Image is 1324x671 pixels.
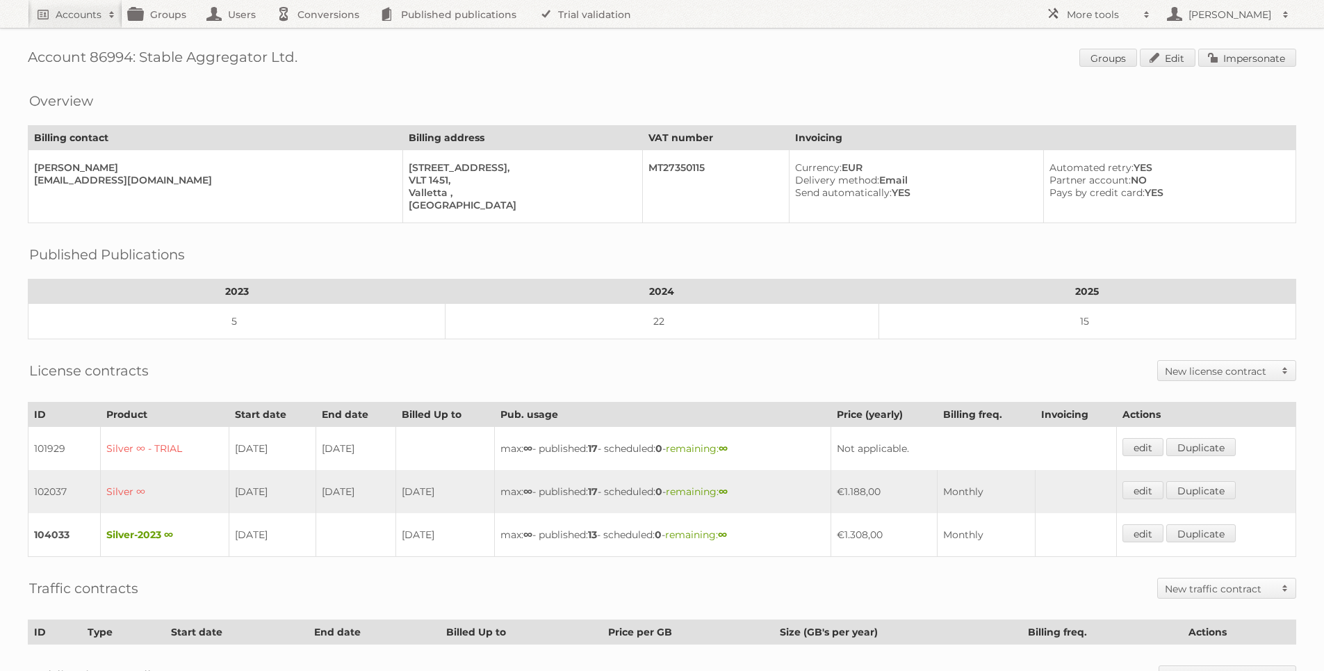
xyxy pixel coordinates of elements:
[446,280,879,304] th: 2024
[718,528,727,541] strong: ∞
[101,513,229,557] td: Silver-2023 ∞
[1165,364,1275,378] h2: New license contract
[1122,524,1163,542] a: edit
[316,470,395,513] td: [DATE]
[28,403,101,427] th: ID
[666,442,728,455] span: remaining:
[643,150,790,223] td: MT27350115
[795,186,892,199] span: Send automatically:
[229,513,316,557] td: [DATE]
[665,528,727,541] span: remaining:
[409,186,631,199] div: Valletta ,
[1022,620,1183,645] th: Billing freq.
[28,470,101,513] td: 102037
[602,620,774,645] th: Price per GB
[938,513,1035,557] td: Monthly
[28,620,82,645] th: ID
[795,186,1032,199] div: YES
[1049,161,1284,174] div: YES
[795,174,879,186] span: Delivery method:
[29,244,185,265] h2: Published Publications
[81,620,165,645] th: Type
[523,442,532,455] strong: ∞
[774,620,1022,645] th: Size (GB's per year)
[229,403,316,427] th: Start date
[655,442,662,455] strong: 0
[1158,579,1296,598] a: New traffic contract
[1049,186,1145,199] span: Pays by credit card:
[1166,524,1236,542] a: Duplicate
[29,360,149,381] h2: License contracts
[101,427,229,471] td: Silver ∞ - TRIAL
[831,513,938,557] td: €1.308,00
[402,126,642,150] th: Billing address
[229,427,316,471] td: [DATE]
[588,442,598,455] strong: 17
[28,513,101,557] td: 104033
[719,485,728,498] strong: ∞
[56,8,101,22] h2: Accounts
[938,470,1035,513] td: Monthly
[795,161,842,174] span: Currency:
[1198,49,1296,67] a: Impersonate
[831,403,938,427] th: Price (yearly)
[1035,403,1116,427] th: Invoicing
[34,161,391,174] div: [PERSON_NAME]
[1158,361,1296,380] a: New license contract
[795,174,1032,186] div: Email
[1140,49,1195,67] a: Edit
[28,49,1296,70] h1: Account 86994: Stable Aggregator Ltd.
[494,427,831,471] td: max: - published: - scheduled: -
[28,304,446,339] td: 5
[523,528,532,541] strong: ∞
[440,620,602,645] th: Billed Up to
[446,304,879,339] td: 22
[878,304,1296,339] td: 15
[1079,49,1137,67] a: Groups
[719,442,728,455] strong: ∞
[831,427,1116,471] td: Not applicable.
[1049,161,1134,174] span: Automated retry:
[29,578,138,599] h2: Traffic contracts
[29,90,93,111] h2: Overview
[1116,403,1296,427] th: Actions
[396,513,495,557] td: [DATE]
[1185,8,1275,22] h2: [PERSON_NAME]
[1049,174,1131,186] span: Partner account:
[1166,481,1236,499] a: Duplicate
[1165,582,1275,596] h2: New traffic contract
[409,199,631,211] div: [GEOGRAPHIC_DATA]
[229,470,316,513] td: [DATE]
[1049,186,1284,199] div: YES
[588,485,598,498] strong: 17
[101,403,229,427] th: Product
[494,470,831,513] td: max: - published: - scheduled: -
[643,126,790,150] th: VAT number
[1166,438,1236,456] a: Duplicate
[316,403,395,427] th: End date
[1049,174,1284,186] div: NO
[1122,438,1163,456] a: edit
[34,174,391,186] div: [EMAIL_ADDRESS][DOMAIN_NAME]
[28,280,446,304] th: 2023
[1067,8,1136,22] h2: More tools
[101,470,229,513] td: Silver ∞
[494,513,831,557] td: max: - published: - scheduled: -
[1122,481,1163,499] a: edit
[831,470,938,513] td: €1.188,00
[316,427,395,471] td: [DATE]
[790,126,1296,150] th: Invoicing
[523,485,532,498] strong: ∞
[409,161,631,174] div: [STREET_ADDRESS],
[494,403,831,427] th: Pub. usage
[28,126,403,150] th: Billing contact
[1183,620,1296,645] th: Actions
[1275,579,1296,598] span: Toggle
[938,403,1035,427] th: Billing freq.
[28,427,101,471] td: 101929
[165,620,308,645] th: Start date
[666,485,728,498] span: remaining:
[588,528,597,541] strong: 13
[655,485,662,498] strong: 0
[878,280,1296,304] th: 2025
